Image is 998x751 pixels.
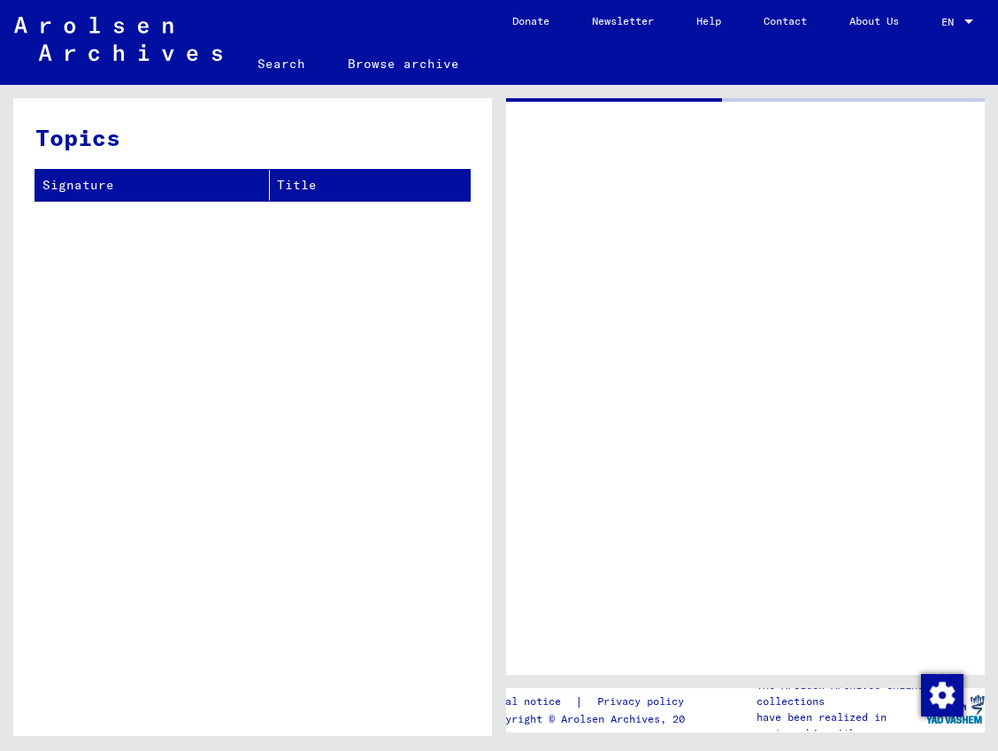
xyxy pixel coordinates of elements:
[487,711,705,727] p: Copyright © Arolsen Archives, 2021
[941,16,961,28] span: EN
[487,693,575,711] a: Legal notice
[756,678,925,709] p: The Arolsen Archives online collections
[326,42,480,85] a: Browse archive
[756,709,925,741] p: have been realized in partnership with
[35,120,469,155] h3: Topics
[236,42,326,85] a: Search
[487,693,705,711] div: |
[921,674,963,717] img: Change consent
[35,170,270,201] th: Signature
[583,693,705,711] a: Privacy policy
[270,170,470,201] th: Title
[14,17,222,61] img: Arolsen_neg.svg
